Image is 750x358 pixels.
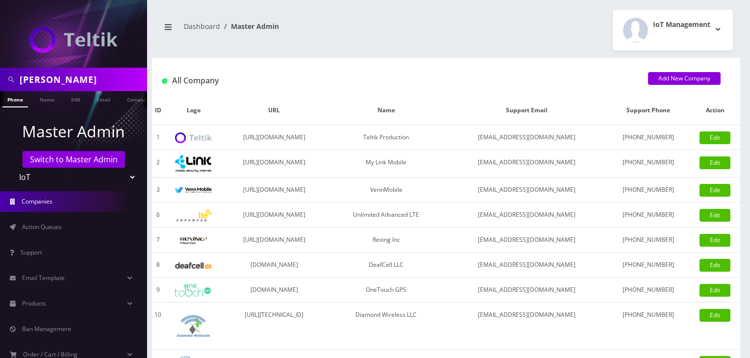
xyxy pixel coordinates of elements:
[606,253,690,278] td: [PHONE_NUMBER]
[22,325,71,333] span: Ban Management
[700,309,730,322] a: Edit
[66,91,85,106] a: SIM
[700,209,730,222] a: Edit
[164,96,224,125] th: Logo
[22,274,65,282] span: Email Template
[152,203,164,228] td: 6
[606,228,690,253] td: [PHONE_NUMBER]
[606,278,690,303] td: [PHONE_NUMBER]
[175,262,212,269] img: DeafCell LLC
[448,203,606,228] td: [EMAIL_ADDRESS][DOMAIN_NAME]
[224,228,325,253] td: [URL][DOMAIN_NAME]
[700,156,730,169] a: Edit
[224,178,325,203] td: [URL][DOMAIN_NAME]
[152,228,164,253] td: 7
[325,203,448,228] td: Unlimited Advanced LTE
[325,228,448,253] td: Rexing Inc
[35,91,59,106] a: Name
[653,21,710,29] h2: IoT Management
[184,22,220,31] a: Dashboard
[20,70,145,89] input: Search in Company
[152,253,164,278] td: 8
[224,203,325,228] td: [URL][DOMAIN_NAME]
[152,150,164,178] td: 2
[175,209,212,222] img: Unlimited Advanced LTE
[122,91,155,106] a: Company
[152,96,164,125] th: ID
[224,278,325,303] td: [DOMAIN_NAME]
[21,248,42,256] span: Support
[162,76,633,85] h1: All Company
[152,278,164,303] td: 9
[448,150,606,178] td: [EMAIL_ADDRESS][DOMAIN_NAME]
[175,236,212,245] img: Rexing Inc
[606,203,690,228] td: [PHONE_NUMBER]
[175,284,212,297] img: OneTouch GPS
[162,78,167,84] img: All Company
[606,96,690,125] th: Support Phone
[448,228,606,253] td: [EMAIL_ADDRESS][DOMAIN_NAME]
[606,303,690,350] td: [PHONE_NUMBER]
[152,303,164,350] td: 10
[224,253,325,278] td: [DOMAIN_NAME]
[22,299,46,307] span: Products
[224,303,325,350] td: [URL][TECHNICAL_ID]
[159,16,439,44] nav: breadcrumb
[448,303,606,350] td: [EMAIL_ADDRESS][DOMAIN_NAME]
[29,26,118,53] img: IoT
[22,223,62,231] span: Action Queues
[606,150,690,178] td: [PHONE_NUMBER]
[152,125,164,150] td: 1
[175,307,212,344] img: Diamond Wireless LLC
[22,197,52,205] span: Companies
[220,21,279,31] li: Master Admin
[325,178,448,203] td: VennMobile
[325,150,448,178] td: My Link Mobile
[175,132,212,144] img: Teltik Production
[700,234,730,247] a: Edit
[224,96,325,125] th: URL
[175,155,212,172] img: My Link Mobile
[152,178,164,203] td: 3
[448,96,606,125] th: Support Email
[175,187,212,194] img: VennMobile
[224,150,325,178] td: [URL][DOMAIN_NAME]
[448,278,606,303] td: [EMAIL_ADDRESS][DOMAIN_NAME]
[700,184,730,197] a: Edit
[448,125,606,150] td: [EMAIL_ADDRESS][DOMAIN_NAME]
[690,96,740,125] th: Action
[224,125,325,150] td: [URL][DOMAIN_NAME]
[325,96,448,125] th: Name
[700,284,730,297] a: Edit
[648,72,721,85] a: Add New Company
[613,10,733,51] button: IoT Management
[23,151,125,168] a: Switch to Master Admin
[448,178,606,203] td: [EMAIL_ADDRESS][DOMAIN_NAME]
[700,131,730,144] a: Edit
[700,259,730,272] a: Edit
[606,178,690,203] td: [PHONE_NUMBER]
[92,91,115,106] a: Email
[606,125,690,150] td: [PHONE_NUMBER]
[325,303,448,350] td: Diamond Wireless LLC
[2,91,28,107] a: Phone
[325,253,448,278] td: DeafCell LLC
[325,278,448,303] td: OneTouch GPS
[325,125,448,150] td: Teltik Production
[448,253,606,278] td: [EMAIL_ADDRESS][DOMAIN_NAME]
